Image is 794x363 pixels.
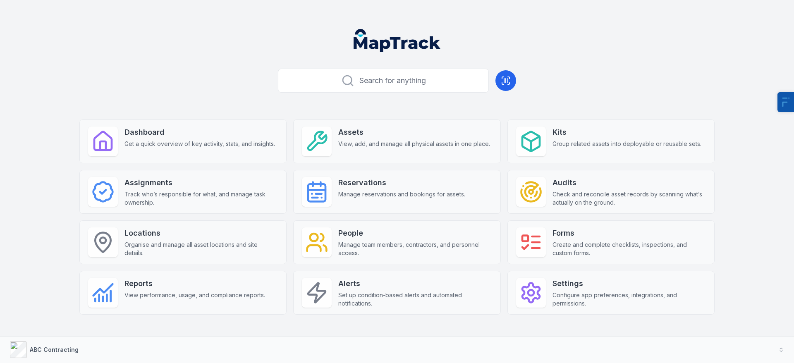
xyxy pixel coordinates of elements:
[278,69,489,93] button: Search for anything
[79,271,287,315] a: ReportsView performance, usage, and compliance reports.
[124,140,275,148] span: Get a quick overview of key activity, stats, and insights.
[507,170,715,214] a: AuditsCheck and reconcile asset records by scanning what’s actually on the ground.
[338,241,492,257] span: Manage team members, contractors, and personnel access.
[293,119,500,163] a: AssetsView, add, and manage all physical assets in one place.
[338,127,490,138] strong: Assets
[552,177,706,189] strong: Audits
[552,241,706,257] span: Create and complete checklists, inspections, and custom forms.
[124,241,278,257] span: Organise and manage all asset locations and site details.
[124,291,265,299] span: View performance, usage, and compliance reports.
[338,291,492,308] span: Set up condition-based alerts and automated notifications.
[124,227,278,239] strong: Locations
[552,190,706,207] span: Check and reconcile asset records by scanning what’s actually on the ground.
[338,177,465,189] strong: Reservations
[507,220,715,264] a: FormsCreate and complete checklists, inspections, and custom forms.
[340,29,454,52] nav: Global
[124,127,275,138] strong: Dashboard
[124,177,278,189] strong: Assignments
[552,291,706,308] span: Configure app preferences, integrations, and permissions.
[79,119,287,163] a: DashboardGet a quick overview of key activity, stats, and insights.
[338,227,492,239] strong: People
[30,346,79,353] strong: ABC Contracting
[552,140,701,148] span: Group related assets into deployable or reusable sets.
[293,220,500,264] a: PeopleManage team members, contractors, and personnel access.
[124,190,278,207] span: Track who’s responsible for what, and manage task ownership.
[293,170,500,214] a: ReservationsManage reservations and bookings for assets.
[552,127,701,138] strong: Kits
[338,190,465,198] span: Manage reservations and bookings for assets.
[79,220,287,264] a: LocationsOrganise and manage all asset locations and site details.
[552,227,706,239] strong: Forms
[338,278,492,289] strong: Alerts
[338,140,490,148] span: View, add, and manage all physical assets in one place.
[79,170,287,214] a: AssignmentsTrack who’s responsible for what, and manage task ownership.
[507,271,715,315] a: SettingsConfigure app preferences, integrations, and permissions.
[359,75,426,86] span: Search for anything
[507,119,715,163] a: KitsGroup related assets into deployable or reusable sets.
[124,278,265,289] strong: Reports
[552,278,706,289] strong: Settings
[293,271,500,315] a: AlertsSet up condition-based alerts and automated notifications.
